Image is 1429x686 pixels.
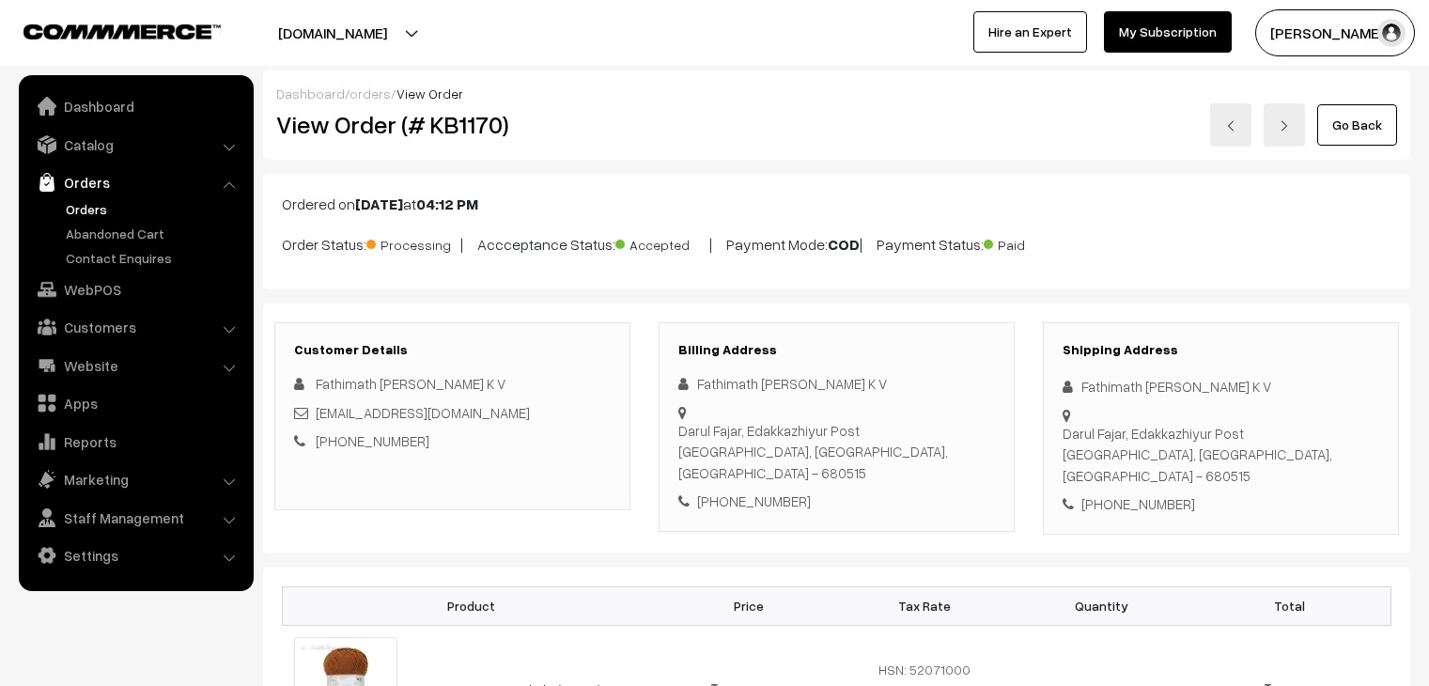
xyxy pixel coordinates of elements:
[1255,9,1415,56] button: [PERSON_NAME]…
[23,349,247,382] a: Website
[276,110,631,139] h2: View Order (# KB1170)
[615,230,709,255] span: Accepted
[678,491,995,512] div: [PHONE_NUMBER]
[23,89,247,123] a: Dashboard
[23,273,247,306] a: WebPOS
[355,195,403,213] b: [DATE]
[282,193,1391,215] p: Ordered on at
[23,501,247,535] a: Staff Management
[1377,19,1406,47] img: user
[678,373,995,395] div: Fathimath [PERSON_NAME] K V
[1063,493,1379,515] div: [PHONE_NUMBER]
[23,19,188,41] a: COMMMERCE
[1279,120,1290,132] img: right-arrow.png
[1063,342,1379,358] h3: Shipping Address
[23,310,247,344] a: Customers
[1317,104,1397,146] a: Go Back
[366,230,460,255] span: Processing
[23,462,247,496] a: Marketing
[1063,423,1379,487] div: Darul Fajar, Edakkazhiyur Post [GEOGRAPHIC_DATA], [GEOGRAPHIC_DATA], [GEOGRAPHIC_DATA] - 680515
[316,404,530,421] a: [EMAIL_ADDRESS][DOMAIN_NAME]
[1013,586,1189,625] th: Quantity
[678,342,995,358] h3: Billing Address
[23,24,221,39] img: COMMMERCE
[1225,120,1236,132] img: left-arrow.png
[349,86,391,101] a: orders
[283,586,660,625] th: Product
[23,128,247,162] a: Catalog
[1063,376,1379,398] div: Fathimath [PERSON_NAME] K V
[294,342,611,358] h3: Customer Details
[23,165,247,199] a: Orders
[276,84,1397,103] div: / /
[23,386,247,420] a: Apps
[23,425,247,459] a: Reports
[23,538,247,572] a: Settings
[1189,586,1391,625] th: Total
[973,11,1087,53] a: Hire an Expert
[61,248,247,268] a: Contact Enquires
[836,586,1013,625] th: Tax Rate
[828,235,860,254] b: COD
[660,586,837,625] th: Price
[316,432,429,449] a: [PHONE_NUMBER]
[276,86,345,101] a: Dashboard
[282,230,1391,256] p: Order Status: | Accceptance Status: | Payment Mode: | Payment Status:
[316,375,505,392] span: Fathimath [PERSON_NAME] K V
[984,230,1078,255] span: Paid
[416,195,478,213] b: 04:12 PM
[61,224,247,243] a: Abandoned Cart
[61,199,247,219] a: Orders
[678,420,995,484] div: Darul Fajar, Edakkazhiyur Post [GEOGRAPHIC_DATA], [GEOGRAPHIC_DATA], [GEOGRAPHIC_DATA] - 680515
[396,86,463,101] span: View Order
[1104,11,1232,53] a: My Subscription
[212,9,453,56] button: [DOMAIN_NAME]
